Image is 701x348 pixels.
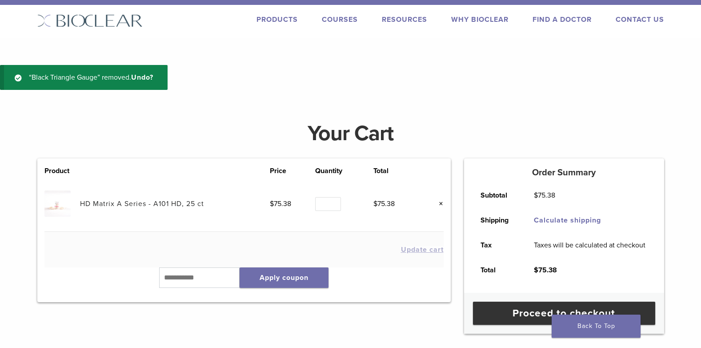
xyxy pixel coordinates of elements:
[44,166,80,176] th: Product
[37,14,143,27] img: Bioclear
[382,15,427,24] a: Resources
[464,167,664,178] h5: Order Summary
[534,266,557,275] bdi: 75.38
[534,266,538,275] span: $
[322,15,358,24] a: Courses
[524,233,656,258] td: Taxes will be calculated at checkout
[373,166,419,176] th: Total
[533,15,592,24] a: Find A Doctor
[44,190,71,217] img: HD Matrix A Series - A101 HD, 25 ct
[534,191,538,200] span: $
[373,199,377,208] span: $
[471,258,524,283] th: Total
[270,199,291,208] bdi: 75.38
[471,208,524,233] th: Shipping
[534,191,555,200] bdi: 75.38
[315,166,373,176] th: Quantity
[473,302,655,325] a: Proceed to checkout
[373,199,395,208] bdi: 75.38
[80,199,204,208] a: HD Matrix A Series - A101 HD, 25 ct
[471,183,524,208] th: Subtotal
[131,73,153,82] a: Undo?
[451,15,509,24] a: Why Bioclear
[240,267,328,288] button: Apply coupon
[256,15,298,24] a: Products
[616,15,664,24] a: Contact Us
[432,198,444,210] a: Remove this item
[401,246,444,253] button: Update cart
[552,315,641,338] a: Back To Top
[270,166,316,176] th: Price
[31,123,671,144] h1: Your Cart
[534,216,601,225] a: Calculate shipping
[270,199,274,208] span: $
[471,233,524,258] th: Tax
